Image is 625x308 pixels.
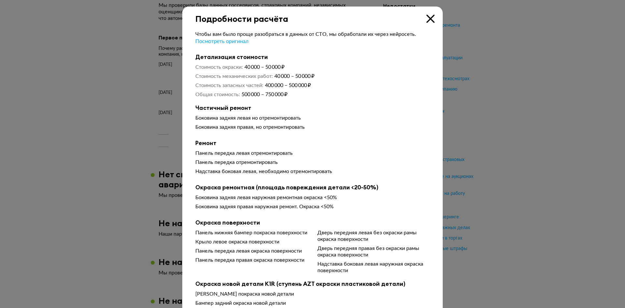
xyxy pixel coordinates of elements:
span: 40 000 – 50 000 ₽ [244,65,285,70]
div: Панель передка левая окраска поверхности [195,248,308,254]
b: Ремонт [195,139,430,147]
div: Боковина задняя левая наружная ремонтная окраска <50% [195,194,430,201]
dt: Стоимость механических работ [195,73,273,80]
div: Дверь передняя левая без окраски рамы окраска поверхности [317,229,430,242]
div: Боковина задняя левая но отремонтировать [195,115,430,121]
div: Боковина задняя правая наружная ремонт. Окраска <50% [195,203,430,210]
div: Панель передка правая окраска поверхности [195,257,308,263]
div: Панель нижняя бампер покраска поверхности [195,229,308,236]
b: Детализация стоимости [195,53,430,61]
span: 400 000 – 500 000 ₽ [265,83,311,88]
div: [PERSON_NAME] покраска новой детали [195,291,430,297]
div: Панель передка левая отремонтировать [195,150,430,156]
dt: Общая стоимость [195,91,240,98]
span: Чтобы вам было проще разобраться в данных от СТО, мы обработали их через нейросеть. [195,32,416,37]
div: Подробности расчёта [182,7,443,24]
b: Окраска поверхности [195,219,430,226]
b: Частичный ремонт [195,104,430,111]
span: 500 000 – 750 000 ₽ [242,92,287,97]
div: Дверь передняя правая без окраски рамы окраска поверхности [317,245,430,258]
span: Посмотреть оригинал [195,39,248,44]
span: 40 000 – 50 000 ₽ [274,74,314,79]
b: Окраска новой детали K1R (ступень AZT окраски пластиковой детали) [195,280,430,287]
div: Крыло левое окраска поверхности [195,239,308,245]
div: Надставка боковая левая, необходимо отремонтировать [195,168,430,175]
dt: Стоимость запасных частей [195,82,263,89]
dt: Стоимость окраски [195,64,243,70]
b: Окраска ремонтная (площадь повреждения детали <20-50%) [195,184,430,191]
div: Бампер задний окраска новой детали [195,300,430,306]
div: Панель передка отремонтировать [195,159,430,166]
div: Боковина задняя правая, но отремонтировать [195,124,430,130]
div: Надставка боковая левая наружная окраска поверхности [317,261,430,274]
